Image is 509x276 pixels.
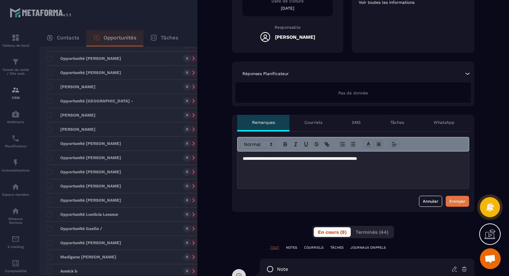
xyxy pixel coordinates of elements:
[275,34,315,40] h5: [PERSON_NAME]
[242,6,333,11] p: [DATE]
[277,266,288,273] p: note
[304,120,322,125] p: Courriels
[446,196,469,207] button: Envoyer
[350,245,386,250] p: JOURNAUX D'APPELS
[419,196,442,207] button: Annuler
[304,245,323,250] p: COURRIELS
[318,229,347,235] span: En cours (9)
[351,227,393,237] button: Terminés (44)
[314,227,351,237] button: En cours (9)
[390,120,404,125] p: Tâches
[270,245,279,250] p: TOUT
[252,120,275,125] p: Remarques
[338,91,368,95] span: Pas de donnée
[449,198,465,205] div: Envoyer
[434,120,455,125] p: WhatsApp
[242,71,289,76] p: Réponses Planificateur
[286,245,297,250] p: NOTES
[352,120,361,125] p: SMS
[242,25,333,30] p: Responsable
[480,248,501,269] a: Ouvrir le chat
[356,229,389,235] span: Terminés (44)
[330,245,343,250] p: TÂCHES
